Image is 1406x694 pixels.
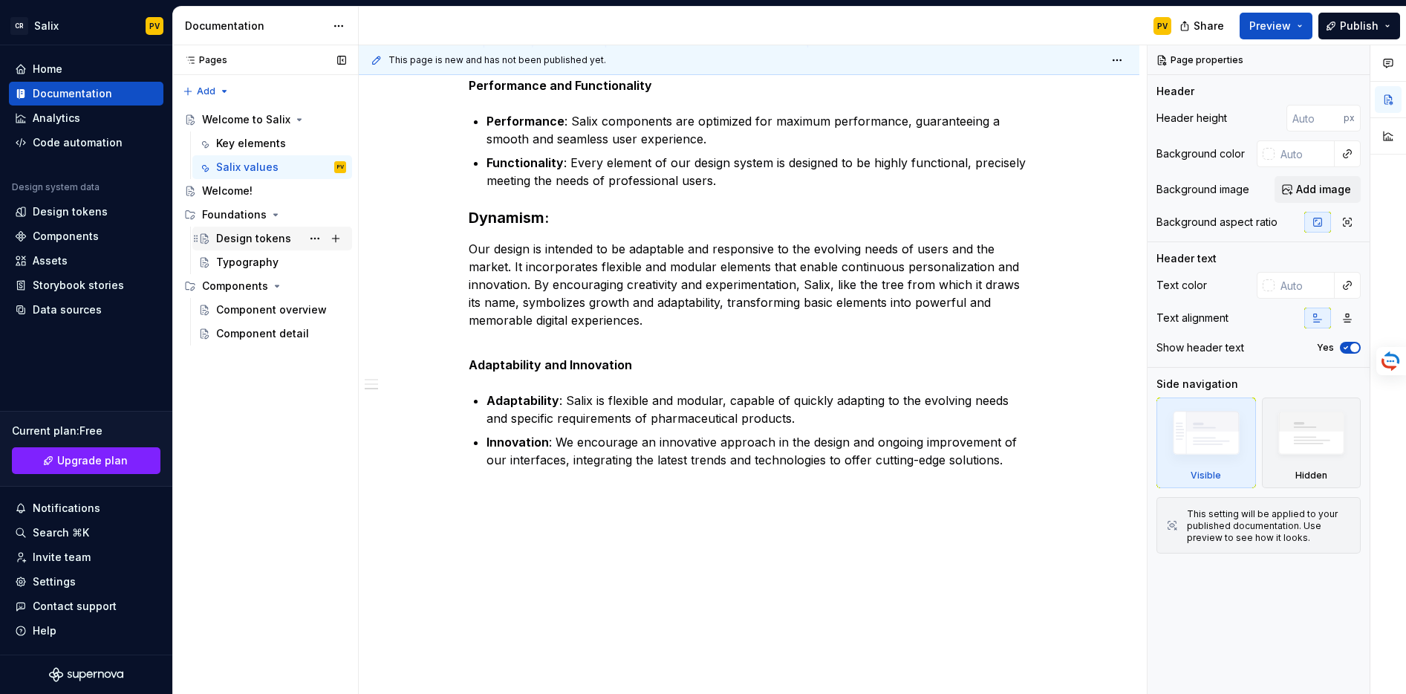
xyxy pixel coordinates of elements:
[9,521,163,545] button: Search ⌘K
[1275,140,1335,167] input: Auto
[149,20,160,32] div: PV
[33,278,124,293] div: Storybook stories
[178,274,352,298] div: Components
[49,667,123,682] svg: Supernova Logo
[178,108,352,346] div: Page tree
[388,54,606,66] span: This page is new and has not been published yet.
[1156,377,1238,392] div: Side navigation
[197,85,215,97] span: Add
[9,545,163,569] a: Invite team
[1157,20,1168,32] div: PV
[1286,105,1344,132] input: Auto
[33,501,100,516] div: Notifications
[178,54,227,66] div: Pages
[3,10,169,42] button: CRSalixPV
[1344,112,1355,124] p: px
[192,132,352,155] a: Key elements
[486,154,1030,189] p: : Every element of our design system is designed to be highly functional, precisely meeting the n...
[1156,84,1194,99] div: Header
[486,155,564,170] strong: Functionality
[192,227,352,250] a: Design tokens
[192,322,352,346] a: Component detail
[1156,398,1256,488] div: Visible
[12,447,160,474] a: Upgrade plan
[57,453,128,468] span: Upgrade plan
[178,203,352,227] div: Foundations
[1340,19,1379,33] span: Publish
[216,160,279,175] div: Salix values
[1275,176,1361,203] button: Add image
[9,273,163,297] a: Storybook stories
[486,433,1030,469] p: : We encourage an innovative approach in the design and ongoing improvement of our interfaces, in...
[1172,13,1234,39] button: Share
[1275,272,1335,299] input: Auto
[33,550,91,565] div: Invite team
[33,229,99,244] div: Components
[486,114,564,129] strong: Performance
[9,224,163,248] a: Components
[33,302,102,317] div: Data sources
[9,200,163,224] a: Design tokens
[486,435,549,450] strong: Innovation
[9,619,163,643] button: Help
[12,424,160,438] div: Current plan : Free
[1318,13,1400,39] button: Publish
[33,86,112,101] div: Documentation
[33,204,108,219] div: Design tokens
[192,298,352,322] a: Component overview
[202,279,268,294] div: Components
[1262,398,1361,488] div: Hidden
[192,155,352,179] a: Salix valuesPV
[192,250,352,274] a: Typography
[1249,19,1291,33] span: Preview
[469,240,1030,329] p: Our design is intended to be adaptable and responsive to the evolving needs of users and the mark...
[33,599,117,614] div: Contact support
[33,62,62,77] div: Home
[216,255,279,270] div: Typography
[1296,182,1351,197] span: Add image
[216,302,327,317] div: Component overview
[9,496,163,520] button: Notifications
[1156,340,1244,355] div: Show header text
[469,357,632,372] strong: Adaptability and Innovation
[1295,470,1327,481] div: Hidden
[486,393,559,408] strong: Adaptability
[1156,215,1278,230] div: Background aspect ratio
[9,249,163,273] a: Assets
[1156,311,1228,325] div: Text alignment
[33,574,76,589] div: Settings
[469,207,1030,228] h3: Dynamism:
[469,78,652,93] strong: Performance and Functionality
[486,112,1030,148] p: : Salix components are optimized for maximum performance, guaranteeing a smooth and seamless user...
[202,207,267,222] div: Foundations
[178,179,352,203] a: Welcome!
[1156,278,1207,293] div: Text color
[1317,342,1334,354] label: Yes
[9,131,163,155] a: Code automation
[1194,19,1224,33] span: Share
[178,81,234,102] button: Add
[9,594,163,618] button: Contact support
[1156,146,1245,161] div: Background color
[33,135,123,150] div: Code automation
[33,623,56,638] div: Help
[9,570,163,594] a: Settings
[1156,182,1249,197] div: Background image
[1191,470,1221,481] div: Visible
[486,392,1030,427] p: : Salix is flexible and modular, capable of quickly adapting to the evolving needs and specific r...
[9,82,163,106] a: Documentation
[33,525,89,540] div: Search ⌘K
[33,253,68,268] div: Assets
[1187,508,1351,544] div: This setting will be applied to your published documentation. Use preview to see how it looks.
[178,108,352,132] a: Welcome to Salix
[10,17,28,35] div: CR
[1156,251,1217,266] div: Header text
[216,136,286,151] div: Key elements
[9,57,163,81] a: Home
[337,160,344,175] div: PV
[1156,111,1227,126] div: Header height
[33,111,80,126] div: Analytics
[202,184,253,198] div: Welcome!
[9,106,163,130] a: Analytics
